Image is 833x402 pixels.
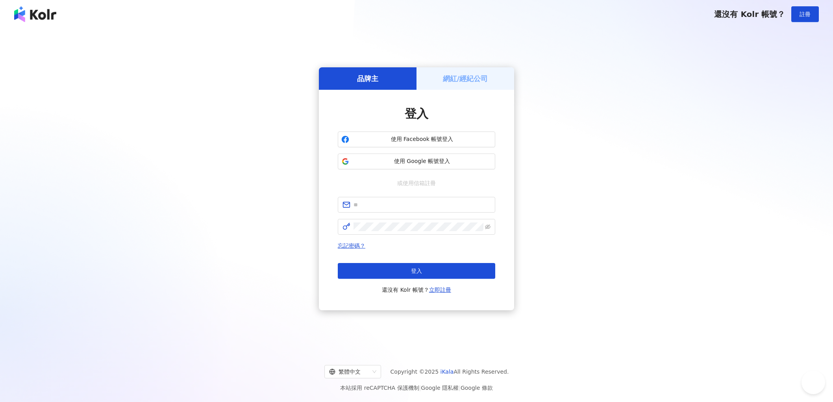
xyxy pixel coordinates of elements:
[340,383,492,393] span: 本站採用 reCAPTCHA 保護機制
[338,263,495,279] button: 登入
[419,385,421,391] span: |
[800,11,811,17] span: 註冊
[421,385,459,391] a: Google 隱私權
[352,157,492,165] span: 使用 Google 帳號登入
[429,287,451,293] a: 立即註冊
[485,224,491,230] span: eye-invisible
[411,268,422,274] span: 登入
[392,179,441,187] span: 或使用信箱註冊
[802,371,825,394] iframe: Help Scout Beacon - Open
[443,74,488,83] h5: 網紅/經紀公司
[338,243,365,249] a: 忘記密碼？
[357,74,378,83] h5: 品牌主
[405,107,428,120] span: 登入
[714,9,785,19] span: 還沒有 Kolr 帳號？
[441,369,454,375] a: iKala
[329,365,369,378] div: 繁體中文
[459,385,461,391] span: |
[391,367,509,376] span: Copyright © 2025 All Rights Reserved.
[791,6,819,22] button: 註冊
[461,385,493,391] a: Google 條款
[338,154,495,169] button: 使用 Google 帳號登入
[338,132,495,147] button: 使用 Facebook 帳號登入
[14,6,56,22] img: logo
[352,135,492,143] span: 使用 Facebook 帳號登入
[382,285,451,295] span: 還沒有 Kolr 帳號？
